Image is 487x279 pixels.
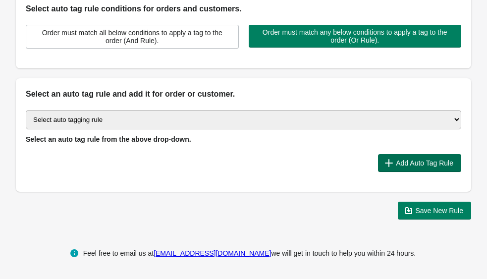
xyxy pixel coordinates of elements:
[83,247,416,259] div: Feel free to email us at we will get in touch to help you within 24 hours.
[26,135,191,143] span: Select an auto tag rule from the above drop-down.
[378,154,461,172] button: Add Auto Tag Rule
[34,29,230,45] span: Order must match all below conditions to apply a tag to the order (And Rule).
[257,28,454,44] span: Order must match any below conditions to apply a tag to the order (Or Rule).
[26,3,461,15] h2: Select auto tag rule conditions for orders and customers.
[26,25,239,49] button: Order must match all below conditions to apply a tag to the order (And Rule).
[398,202,472,220] button: Save New Rule
[154,249,271,257] a: [EMAIL_ADDRESS][DOMAIN_NAME]
[416,207,464,215] span: Save New Rule
[249,25,462,48] button: Order must match any below conditions to apply a tag to the order (Or Rule).
[396,159,453,167] span: Add Auto Tag Rule
[26,88,461,100] h2: Select an auto tag rule and add it for order or customer.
